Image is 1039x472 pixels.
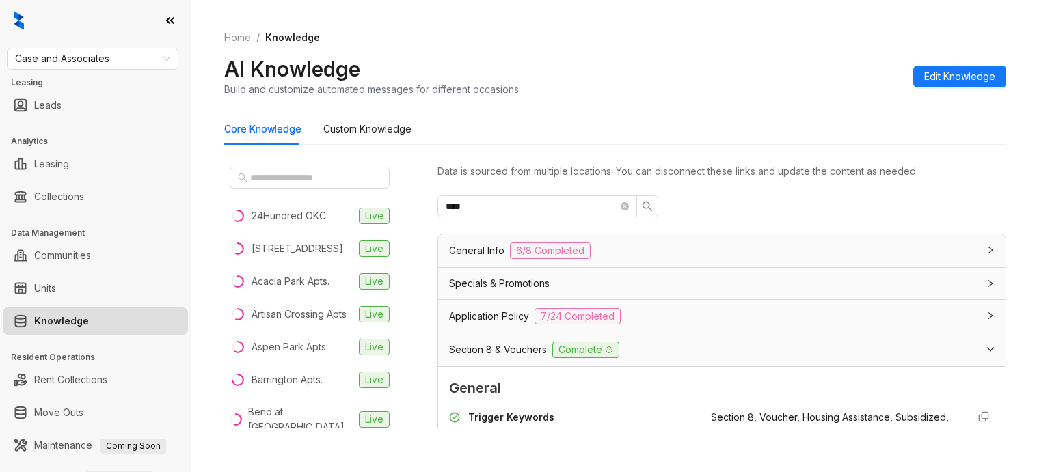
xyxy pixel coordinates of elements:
[34,183,84,210] a: Collections
[468,425,612,438] div: Keywords that trigger this response
[11,77,191,89] h3: Leasing
[34,307,89,335] a: Knowledge
[438,300,1006,333] div: Application Policy7/24 Completed
[986,279,995,288] span: collapsed
[438,333,1006,366] div: Section 8 & VouchersComplete
[3,183,188,210] li: Collections
[621,202,629,210] span: close-circle
[535,308,621,324] span: 7/24 Completed
[3,150,188,178] li: Leasing
[359,372,390,388] span: Live
[34,399,83,426] a: Move Outs
[3,242,188,269] li: Communities
[986,311,995,320] span: collapsed
[224,82,521,96] div: Build and customize automated messages for different occasions.
[437,164,1006,179] div: Data is sourced from multiple locations. You can disconnect these links and update the content as...
[359,306,390,322] span: Live
[438,234,1006,267] div: General Info6/8 Completed
[913,66,1006,87] button: Edit Knowledge
[34,92,62,119] a: Leads
[34,366,107,393] a: Rent Collections
[14,11,24,30] img: logo
[438,268,1006,299] div: Specials & Promotions
[468,410,612,425] div: Trigger Keywords
[359,411,390,428] span: Live
[34,275,56,302] a: Units
[11,227,191,239] h3: Data Management
[449,309,529,324] span: Application Policy
[252,372,323,387] div: Barrington Apts.
[359,240,390,257] span: Live
[642,201,653,212] span: search
[224,122,301,137] div: Core Knowledge
[3,92,188,119] li: Leads
[248,404,353,434] div: Bend at [GEOGRAPHIC_DATA]
[359,339,390,355] span: Live
[510,242,591,259] span: 6/8 Completed
[986,345,995,353] span: expanded
[238,173,247,182] span: search
[252,307,347,322] div: Artisan Crossing Apts
[252,208,326,223] div: 24Hundred OKC
[711,411,949,453] span: Section 8, Voucher, Housing Assistance, Subsidized, HUD, Affordable Housing, Income-based, [MEDIC...
[11,351,191,363] h3: Resident Operations
[3,399,188,426] li: Move Outs
[100,439,166,454] span: Coming Soon
[924,69,995,84] span: Edit Knowledge
[323,122,411,137] div: Custom Knowledge
[449,243,504,258] span: General Info
[15,48,170,69] span: Case and Associates
[3,307,188,335] li: Knowledge
[224,56,360,82] h2: AI Knowledge
[265,31,320,43] span: Knowledge
[359,208,390,224] span: Live
[552,342,619,358] span: Complete
[986,246,995,254] span: collapsed
[3,275,188,302] li: Units
[3,432,188,459] li: Maintenance
[449,378,995,399] span: General
[359,273,390,290] span: Live
[3,366,188,393] li: Rent Collections
[252,339,326,355] div: Aspen Park Apts
[449,342,547,357] span: Section 8 & Vouchers
[34,150,69,178] a: Leasing
[221,30,254,45] a: Home
[252,241,343,256] div: [STREET_ADDRESS]
[252,274,329,289] div: Acacia Park Apts.
[256,30,260,45] li: /
[11,135,191,148] h3: Analytics
[449,276,550,291] span: Specials & Promotions
[34,242,91,269] a: Communities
